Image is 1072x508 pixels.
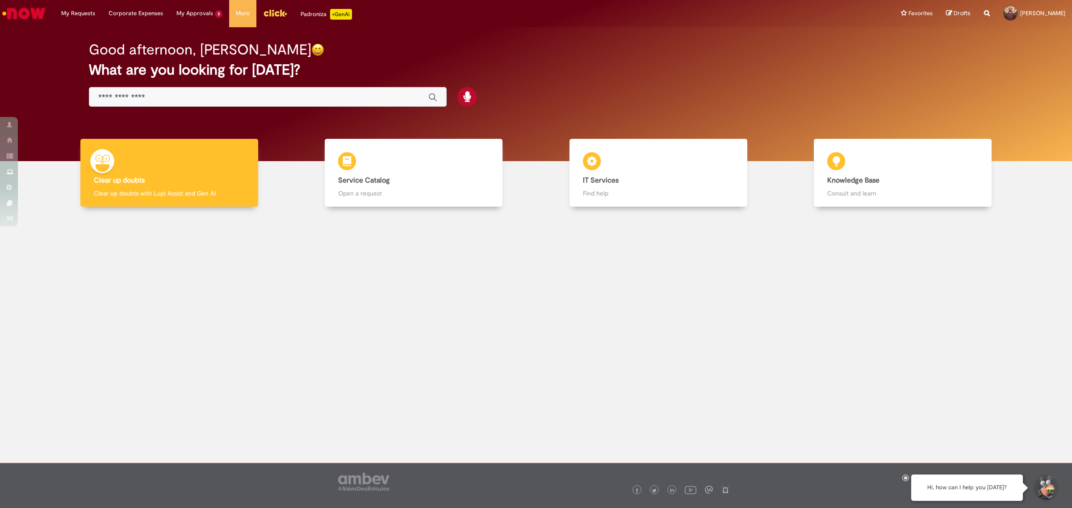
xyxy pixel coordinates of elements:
a: Drafts [946,9,971,18]
img: logo_footer_naosei.png [721,486,729,494]
span: 3 [215,10,222,18]
span: More [236,9,250,18]
p: +GenAi [330,9,352,20]
a: Clear up doubts Clear up doubts with Lupi Assist and Gen AI [47,139,292,207]
button: Start Support Conversation [1032,475,1059,501]
h2: Good afternoon, [PERSON_NAME] [89,42,311,58]
img: logo_footer_twitter.png [652,488,657,493]
img: logo_footer_ambev_rotulo_gray.png [338,473,389,491]
div: Padroniza [301,9,352,20]
a: IT Services Find help [536,139,781,207]
b: IT Services [583,176,619,185]
p: Clear up doubts with Lupi Assist and Gen AI [94,189,245,198]
a: Service Catalog Open a request [292,139,536,207]
h2: What are you looking for [DATE]? [89,62,983,78]
b: Service Catalog [338,176,390,185]
span: Favorites [909,9,933,18]
span: Corporate Expenses [109,9,163,18]
p: Open a request [338,189,489,198]
a: Knowledge Base Consult and learn [781,139,1026,207]
img: logo_footer_linkedin.png [670,488,674,493]
span: My Requests [61,9,95,18]
div: Hi, how can I help you [DATE]? [911,475,1023,501]
img: happy-face.png [311,43,324,56]
span: My Approvals [176,9,213,18]
img: logo_footer_workplace.png [705,486,713,494]
b: Clear up doubts [94,176,145,185]
span: [PERSON_NAME] [1020,9,1065,17]
b: Knowledge Base [827,176,879,185]
span: Drafts [954,9,971,17]
img: logo_footer_youtube.png [685,484,696,496]
p: Find help [583,189,734,198]
img: click_logo_yellow_360x200.png [263,6,287,20]
img: ServiceNow [1,4,47,22]
p: Consult and learn [827,189,978,198]
img: logo_footer_facebook.png [635,488,639,493]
